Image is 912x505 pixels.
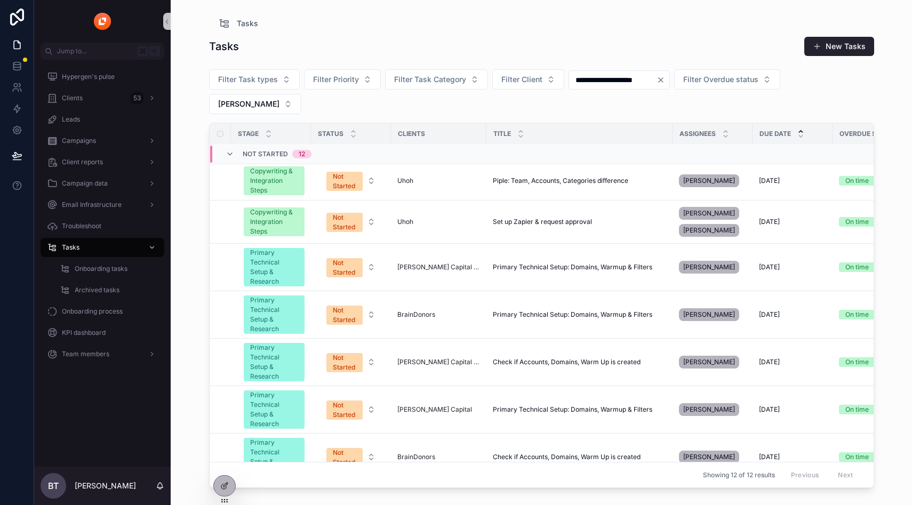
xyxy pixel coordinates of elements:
a: Onboarding process [41,302,164,321]
span: Set up Zapier & request approval [493,218,592,226]
a: Team members [41,344,164,364]
button: Select Button [674,69,780,90]
span: [PERSON_NAME] Capital [397,405,472,414]
a: Leads [41,110,164,129]
a: [DATE] [759,310,826,319]
span: [PERSON_NAME] [683,177,735,185]
span: Campaign data [62,179,108,188]
a: Uhoh [397,177,480,185]
a: BrainDonors [397,310,480,319]
span: Stage [238,130,259,138]
a: Set up Zapier & request approval [493,218,666,226]
a: Onboarding tasks [53,259,164,278]
a: Client reports [41,153,164,172]
a: [DATE] [759,358,826,366]
div: Primary Technical Setup & Research [250,295,298,334]
span: BrainDonors [397,310,435,319]
a: Hypergen's pulse [41,67,164,86]
h1: Tasks [209,39,239,54]
div: On time [845,217,869,227]
span: Overdue status [839,130,898,138]
a: Primary Technical Setup: Domains, Warmup & Filters [493,405,666,414]
span: BT [48,479,59,492]
a: Archived tasks [53,280,164,300]
a: Piple: Team, Accounts, Categories difference [493,177,666,185]
a: [PERSON_NAME] Capital Partners [397,263,480,271]
a: Primary Technical Setup & Research [244,343,305,381]
button: Select Button [318,253,384,282]
a: [DATE] [759,453,826,461]
div: Not Started [333,213,356,232]
span: Hypergen's pulse [62,73,115,81]
a: Uhoh [397,218,480,226]
a: On time [839,405,911,414]
a: [PERSON_NAME] [679,172,746,189]
span: Assignees [679,130,716,138]
div: Not Started [333,353,356,372]
a: Primary Technical Setup & Research [244,390,305,429]
a: Clients53 [41,89,164,108]
span: Check if Accounts, Domains, Warm Up is created [493,453,641,461]
a: BrainDonors [397,453,480,461]
a: Select Button [317,300,385,330]
div: On time [845,405,869,414]
span: Status [318,130,343,138]
span: Clients [62,94,83,102]
span: Uhoh [397,177,413,185]
span: Due date [759,130,791,138]
a: Troubleshoot [41,217,164,236]
span: Filter Priority [313,74,359,85]
span: Tasks [237,18,258,29]
span: [DATE] [759,218,780,226]
span: Not Started [243,150,288,158]
a: Tasks [41,238,164,257]
span: Clients [398,130,425,138]
a: Check if Accounts, Domains, Warm Up is created [493,453,666,461]
a: [PERSON_NAME] [679,354,746,371]
a: Select Button [317,207,385,237]
span: Tasks [62,243,79,252]
a: [PERSON_NAME] [679,306,746,323]
a: BrainDonors [397,453,435,461]
a: Select Button [317,395,385,424]
span: Onboarding process [62,307,123,316]
img: App logo [94,13,111,30]
div: Not Started [333,258,356,277]
a: [DATE] [759,263,826,271]
span: Client reports [62,158,103,166]
span: Filter Overdue status [683,74,758,85]
a: Campaigns [41,131,164,150]
span: K [150,47,159,55]
a: [PERSON_NAME] Capital Partners [397,358,480,366]
a: Primary Technical Setup & Research [244,248,305,286]
span: Filter Client [501,74,542,85]
a: Campaign data [41,174,164,193]
a: [PERSON_NAME][PERSON_NAME] [679,205,746,239]
a: On time [839,310,911,319]
a: New Tasks [804,37,874,56]
div: On time [845,262,869,272]
button: Select Button [318,207,384,236]
div: Primary Technical Setup & Research [250,390,298,429]
a: Uhoh [397,218,413,226]
a: KPI dashboard [41,323,164,342]
span: [DATE] [759,405,780,414]
span: [DATE] [759,177,780,185]
span: Jump to... [57,47,133,55]
span: Primary Technical Setup: Domains, Warmup & Filters [493,405,652,414]
span: [DATE] [759,310,780,319]
span: Filter Task Category [394,74,466,85]
span: [PERSON_NAME] [683,358,735,366]
span: Filter Task types [218,74,278,85]
p: [PERSON_NAME] [75,480,136,491]
button: Select Button [318,443,384,471]
span: [PERSON_NAME] [683,405,735,414]
a: [DATE] [759,405,826,414]
div: Primary Technical Setup & Research [250,438,298,476]
span: [PERSON_NAME] [683,263,735,271]
span: Primary Technical Setup: Domains, Warmup & Filters [493,263,652,271]
div: Not Started [333,306,356,325]
a: Select Button [317,166,385,196]
a: [PERSON_NAME] [679,401,746,418]
div: On time [845,310,869,319]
